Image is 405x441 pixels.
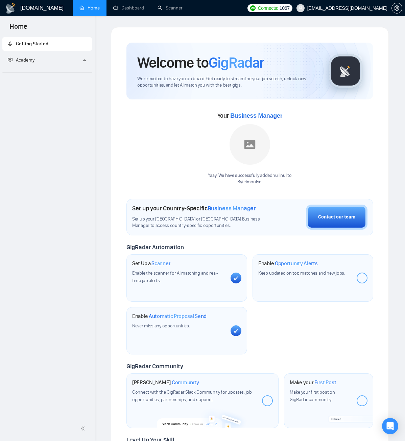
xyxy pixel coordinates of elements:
button: setting [391,3,402,14]
span: Business Manager [230,112,282,119]
span: Keep updated on top matches and new jobs. [258,270,345,276]
div: Yaay! We have successfully added null null to [208,172,291,185]
div: Contact our team [318,213,355,221]
span: Community [172,379,199,386]
span: First Post [314,379,336,386]
span: Your [217,112,283,119]
a: dashboardDashboard [113,5,144,11]
li: Academy Homepage [2,70,92,74]
a: homeHome [79,5,100,11]
h1: Make your [290,379,336,386]
span: Getting Started [16,41,48,47]
span: Automatic Proposal Send [149,313,207,320]
span: rocket [8,41,13,46]
span: Never miss any opportunities. [132,323,190,329]
span: We're excited to have you on board. Get ready to streamline your job search, unlock new opportuni... [137,76,318,89]
h1: Welcome to [137,53,264,72]
span: Academy [16,57,34,63]
span: Enable the scanner for AI matching and real-time job alerts. [132,270,218,283]
span: GigRadar [209,53,264,72]
span: Make your first post on GigRadar community. [290,389,335,402]
span: Scanner [151,260,170,267]
a: searchScanner [158,5,183,11]
span: Home [4,22,33,36]
h1: Set Up a [132,260,170,267]
a: setting [391,5,402,11]
span: Opportunity Alerts [275,260,318,267]
span: 1067 [280,4,290,12]
img: gigradar-logo.png [329,54,362,88]
span: GigRadar Automation [126,243,184,251]
img: placeholder.png [230,124,270,165]
span: Connect with the GigRadar Slack Community for updates, job opportunities, partnerships, and support. [132,389,252,402]
img: logo [5,3,16,14]
p: Byteimpulse . [208,179,291,185]
span: Academy [8,57,34,63]
img: upwork-logo.png [250,5,256,11]
div: Open Intercom Messenger [382,418,398,434]
span: double-left [80,425,87,432]
img: slackcommunity-bg.png [157,406,248,427]
li: Getting Started [2,37,92,51]
span: fund-projection-screen [8,57,13,62]
span: Business Manager [208,205,256,212]
span: Connects: [258,4,278,12]
h1: [PERSON_NAME] [132,379,199,386]
h1: Enable [132,313,207,320]
button: Contact our team [306,205,367,230]
span: GigRadar Community [126,363,183,370]
span: user [298,6,303,10]
span: setting [392,5,402,11]
span: Set up your [GEOGRAPHIC_DATA] or [GEOGRAPHIC_DATA] Business Manager to access country-specific op... [132,216,272,229]
h1: Enable [258,260,318,267]
h1: Set up your Country-Specific [132,205,256,212]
